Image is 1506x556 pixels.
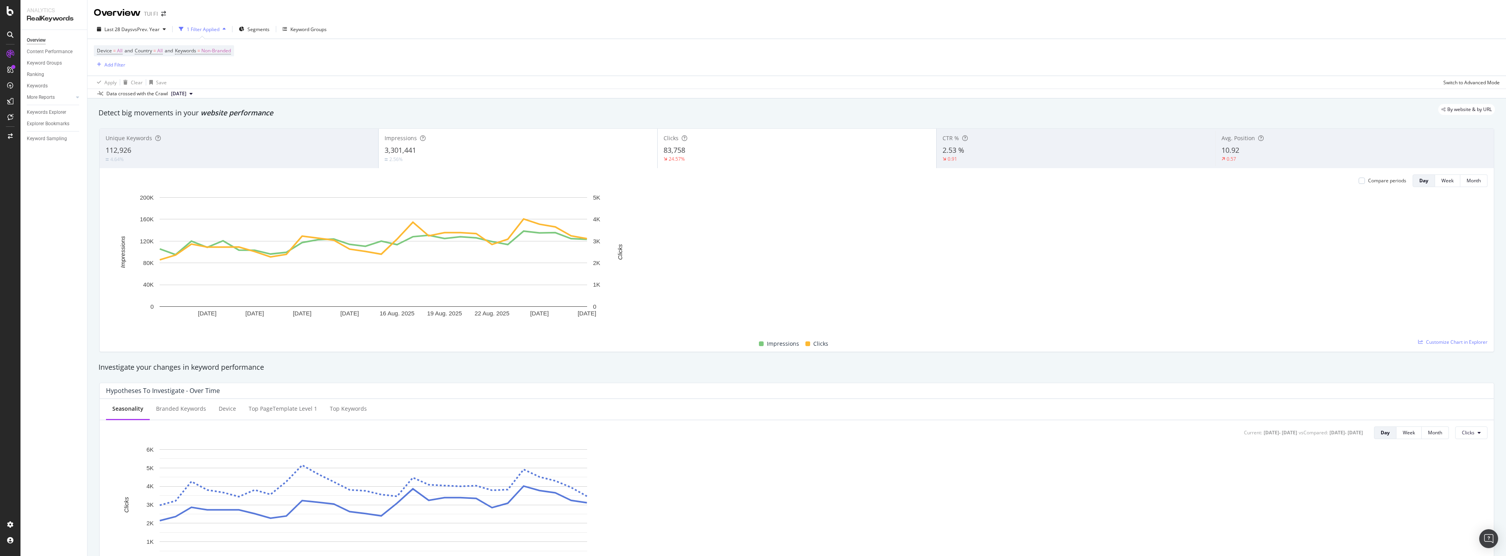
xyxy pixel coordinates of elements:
a: Content Performance [27,48,82,56]
button: Day [1413,174,1435,187]
div: Overview [27,36,46,44]
div: Seasonality [112,405,143,413]
div: Add Filter [104,61,125,68]
div: 0.57 [1227,156,1236,162]
a: Keywords [27,82,82,90]
div: Keyword Groups [290,26,327,33]
text: [DATE] [530,310,548,317]
a: Explorer Bookmarks [27,120,82,128]
div: Data crossed with the Crawl [106,90,168,97]
span: 2025 Aug. 28th [171,90,186,97]
div: 4.64% [110,156,124,163]
div: Analytics [27,6,81,14]
span: 10.92 [1222,145,1239,155]
text: 40K [143,281,154,288]
span: Last 28 Days [104,26,132,33]
button: Save [146,76,167,89]
div: Compare periods [1368,177,1406,184]
div: Keywords [27,82,48,90]
text: [DATE] [340,310,359,317]
button: Segments [236,23,273,35]
text: [DATE] [293,310,311,317]
div: Top Keywords [330,405,367,413]
a: Customize Chart in Explorer [1418,339,1487,345]
text: 22 Aug. 2025 [474,310,509,317]
span: Keywords [175,47,196,54]
div: Month [1467,177,1481,184]
span: Segments [247,26,270,33]
a: Keyword Sampling [27,135,82,143]
div: Week [1441,177,1454,184]
span: and [125,47,133,54]
img: Equal [385,158,388,161]
span: vs Prev. Year [132,26,160,33]
text: 3K [147,501,154,508]
span: = [113,47,116,54]
button: Switch to Advanced Mode [1440,76,1500,89]
div: Hypotheses to Investigate - Over Time [106,387,220,395]
button: Apply [94,76,117,89]
div: Investigate your changes in keyword performance [99,362,1495,373]
div: Clear [131,79,143,86]
div: TUI FI [144,10,158,18]
div: 0.91 [948,156,957,162]
div: [DATE] - [DATE] [1264,429,1297,436]
div: Keyword Sampling [27,135,67,143]
div: vs Compared : [1299,429,1328,436]
span: 112,926 [106,145,131,155]
div: arrow-right-arrow-left [161,11,166,17]
span: Clicks [664,134,679,142]
text: 80K [143,259,154,266]
div: Keyword Groups [27,59,62,67]
img: Equal [106,158,109,161]
div: Explorer Bookmarks [27,120,69,128]
text: 1K [593,281,600,288]
div: Current: [1244,429,1262,436]
button: Month [1422,426,1449,439]
div: Save [156,79,167,86]
text: 0 [593,303,596,310]
text: 5K [147,464,154,471]
span: Device [97,47,112,54]
span: Avg. Position [1222,134,1255,142]
span: Impressions [385,134,417,142]
text: 3K [593,238,600,245]
a: Keywords Explorer [27,108,82,117]
text: 200K [140,194,154,201]
div: More Reports [27,93,55,102]
text: 2K [147,520,154,526]
a: Keyword Groups [27,59,82,67]
div: Device [219,405,236,413]
a: Overview [27,36,82,44]
button: 1 Filter Applied [176,23,229,35]
text: 19 Aug. 2025 [427,310,462,317]
span: = [153,47,156,54]
text: Impressions [119,236,126,268]
text: [DATE] [578,310,596,317]
div: Content Performance [27,48,73,56]
text: 2K [593,259,600,266]
div: Keywords Explorer [27,108,66,117]
span: = [197,47,200,54]
button: Month [1460,174,1487,187]
div: 24.57% [669,156,685,162]
button: Keyword Groups [279,23,330,35]
div: Day [1381,429,1390,436]
text: 16 Aug. 2025 [380,310,415,317]
text: 0 [151,303,154,310]
div: Top pageTemplate Level 1 [249,405,317,413]
button: Week [1435,174,1460,187]
div: Ranking [27,70,44,79]
text: [DATE] [198,310,216,317]
text: 5K [593,194,600,201]
button: Clicks [1455,426,1487,439]
text: 4K [147,483,154,489]
button: [DATE] [168,89,196,98]
div: legacy label [1438,104,1495,115]
div: Apply [104,79,117,86]
span: 83,758 [664,145,685,155]
span: Unique Keywords [106,134,152,142]
a: Ranking [27,70,82,79]
span: Clicks [1462,429,1474,436]
svg: A chart. [106,193,640,330]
